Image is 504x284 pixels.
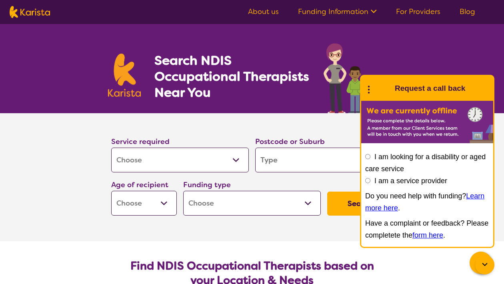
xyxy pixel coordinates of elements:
img: Karista [374,80,390,96]
h1: Request a call back [395,82,465,94]
label: Age of recipient [111,180,168,190]
button: Search [327,192,393,216]
a: form here [412,231,443,239]
img: Karista offline chat form to request call back [361,101,493,143]
img: Karista logo [10,6,50,18]
p: Have a complaint or feedback? Please completete the . [365,217,489,241]
label: Funding type [183,180,231,190]
a: For Providers [396,7,440,16]
a: About us [248,7,279,16]
p: Do you need help with funding? . [365,190,489,214]
label: Postcode or Suburb [255,137,325,146]
label: I am looking for a disability or aged care service [365,153,486,173]
button: Channel Menu [470,252,492,274]
input: Type [255,148,393,172]
img: Karista logo [108,54,141,97]
a: Funding Information [298,7,377,16]
label: Service required [111,137,170,146]
h1: Search NDIS Occupational Therapists Near You [154,52,310,100]
label: I am a service provider [374,177,447,185]
img: occupational-therapy [324,43,396,113]
a: Blog [460,7,475,16]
